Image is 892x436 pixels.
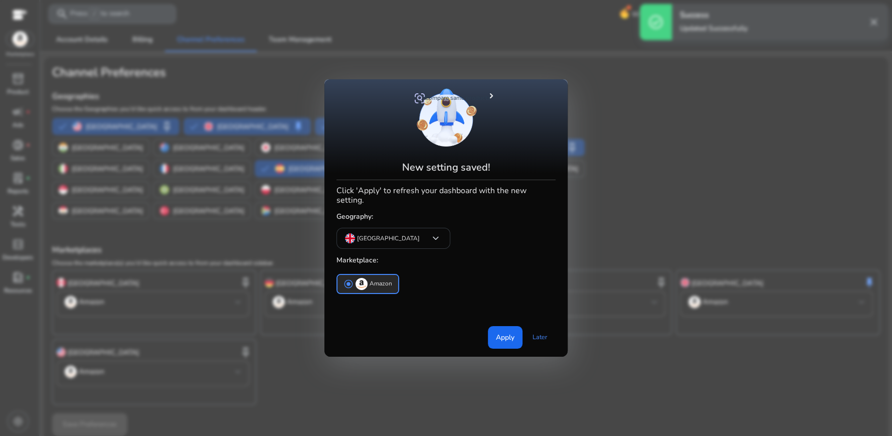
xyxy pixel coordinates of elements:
a: Later [524,328,556,346]
h4: Click 'Apply' to refresh your dashboard with the new setting. [336,184,556,205]
p: [GEOGRAPHIC_DATA] [357,234,420,243]
span: radio_button_checked [343,279,353,289]
h5: Marketplace: [336,252,556,269]
img: Sc04c7ecdac3c49e6a1b19c987a4e3931O.png [490,93,493,98]
span: Compare same products [425,93,490,103]
img: uk.svg [345,233,355,243]
img: amazon.svg [355,278,368,290]
h5: Geography: [336,209,556,225]
span: Apply [496,332,514,343]
span: keyboard_arrow_down [430,232,442,244]
p: Amazon [370,278,392,289]
button: Apply [488,326,522,349]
